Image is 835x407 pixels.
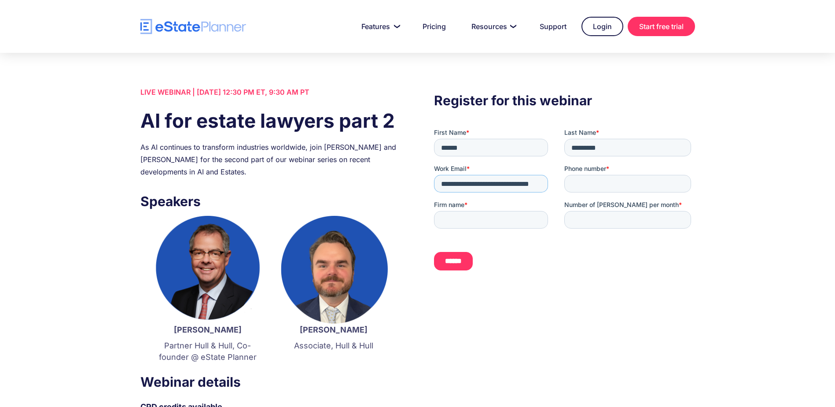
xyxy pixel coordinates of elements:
[140,372,401,392] h3: Webinar details
[628,17,695,36] a: Start free trial
[434,128,695,278] iframe: Form 0
[140,107,401,134] h1: AI for estate lawyers part 2
[140,19,246,34] a: home
[280,340,388,351] p: Associate, Hull & Hull
[140,141,401,178] div: As AI continues to transform industries worldwide, join [PERSON_NAME] and [PERSON_NAME] for the s...
[300,325,368,334] strong: [PERSON_NAME]
[174,325,242,334] strong: [PERSON_NAME]
[154,340,262,363] p: Partner Hull & Hull, Co-founder @ eState Planner
[529,18,577,35] a: Support
[412,18,456,35] a: Pricing
[461,18,525,35] a: Resources
[140,86,401,98] div: LIVE WEBINAR | [DATE] 12:30 PM ET, 9:30 AM PT
[351,18,408,35] a: Features
[434,90,695,111] h3: Register for this webinar
[140,191,401,211] h3: Speakers
[581,17,623,36] a: Login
